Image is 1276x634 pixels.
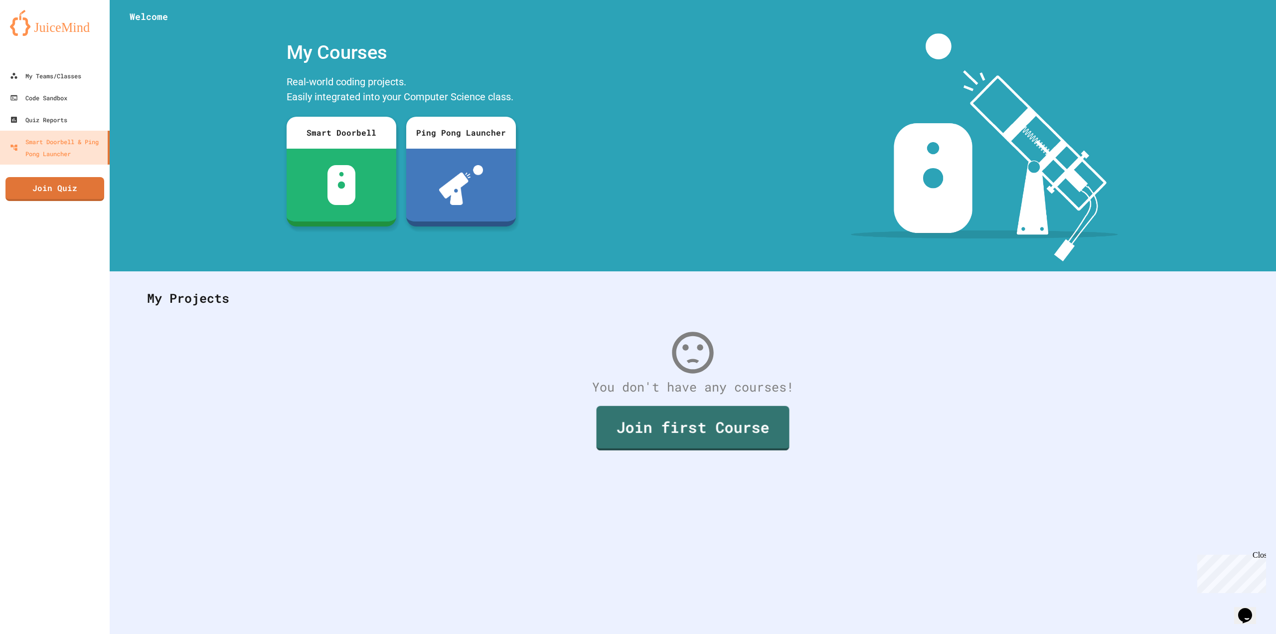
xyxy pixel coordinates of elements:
[10,70,81,82] div: My Teams/Classes
[10,136,104,160] div: Smart Doorbell & Ping Pong Launcher
[10,92,67,104] div: Code Sandbox
[137,378,1249,397] div: You don't have any courses!
[439,165,483,205] img: ppl-with-ball.png
[5,177,104,201] a: Join Quiz
[287,117,396,149] div: Smart Doorbell
[4,4,69,63] div: Chat with us now!Close
[282,33,521,72] div: My Courses
[851,33,1118,261] img: banner-image-my-projects.png
[282,72,521,109] div: Real-world coding projects. Easily integrated into your Computer Science class.
[406,117,516,149] div: Ping Pong Launcher
[10,114,67,126] div: Quiz Reports
[327,165,356,205] img: sdb-white.svg
[1234,594,1266,624] iframe: chat widget
[597,406,790,450] a: Join first Course
[137,279,1249,318] div: My Projects
[1193,551,1266,593] iframe: chat widget
[10,10,100,36] img: logo-orange.svg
